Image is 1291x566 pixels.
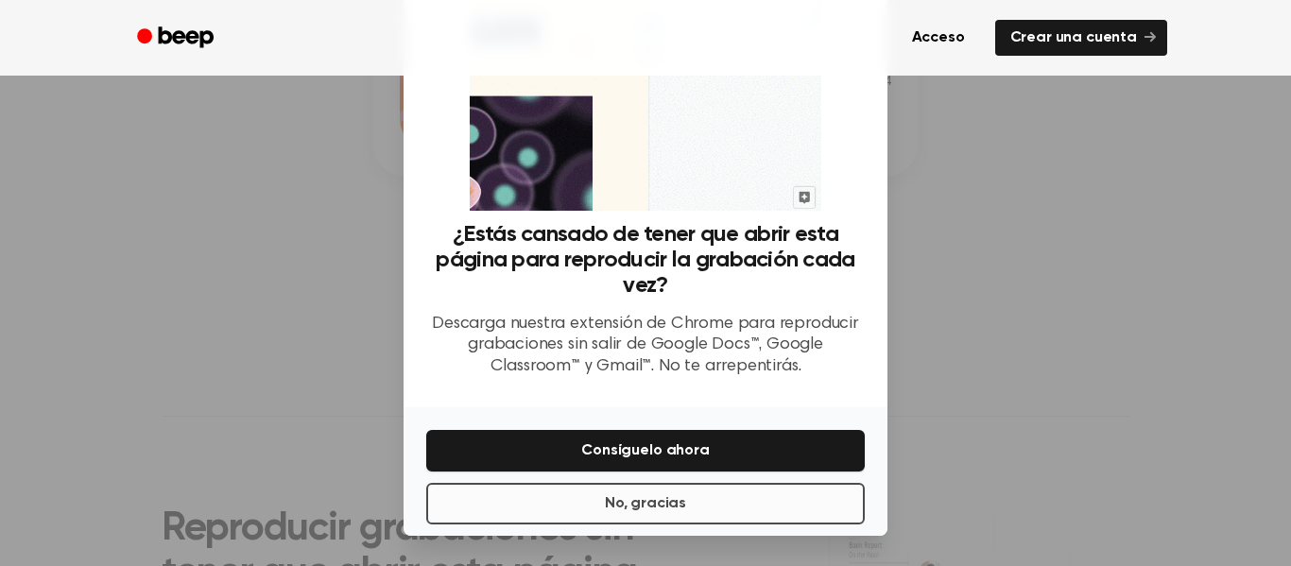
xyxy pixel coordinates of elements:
[432,316,859,375] font: Descarga nuestra extensión de Chrome para reproducir grabaciones sin salir de Google Docs™, Googl...
[912,30,965,45] font: Acceso
[605,496,686,511] font: No, gracias
[1010,30,1137,45] font: Crear una cuenta
[581,443,709,458] font: Consíguelo ahora
[436,223,854,297] font: ¿Estás cansado de tener que abrir esta página para reproducir la grabación cada vez?
[124,20,231,57] a: Bip
[995,20,1167,56] a: Crear una cuenta
[893,16,984,60] a: Acceso
[426,430,865,472] button: Consíguelo ahora
[426,483,865,524] button: No, gracias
